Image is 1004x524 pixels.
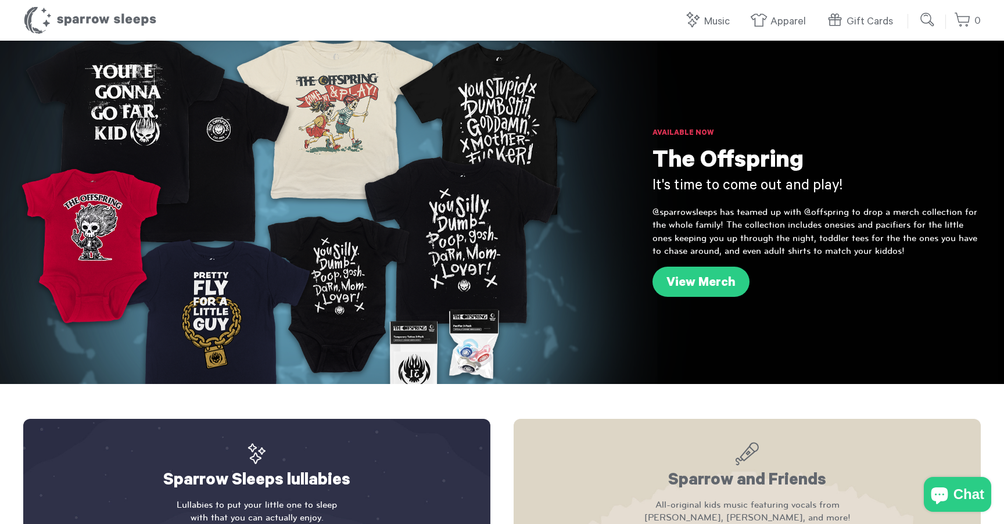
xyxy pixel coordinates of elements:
[652,148,981,177] h1: The Offspring
[916,8,940,31] input: Submit
[652,128,981,139] h6: Available Now
[46,442,467,493] h2: Sparrow Sleeps lullabies
[652,177,981,197] h3: It's time to come out and play!
[46,511,467,524] span: with that you can actually enjoy.
[920,477,995,515] inbox-online-store-chat: Shopify online store chat
[23,6,157,35] h1: Sparrow Sleeps
[826,9,899,34] a: Gift Cards
[954,9,981,34] a: 0
[750,9,812,34] a: Apparel
[537,442,958,493] h2: Sparrow and Friends
[537,511,958,524] span: [PERSON_NAME], [PERSON_NAME], and more!
[652,206,981,258] p: @sparrowsleeps has teamed up with @offspring to drop a merch collection for the whole family! The...
[684,9,736,34] a: Music
[652,267,750,297] a: View Merch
